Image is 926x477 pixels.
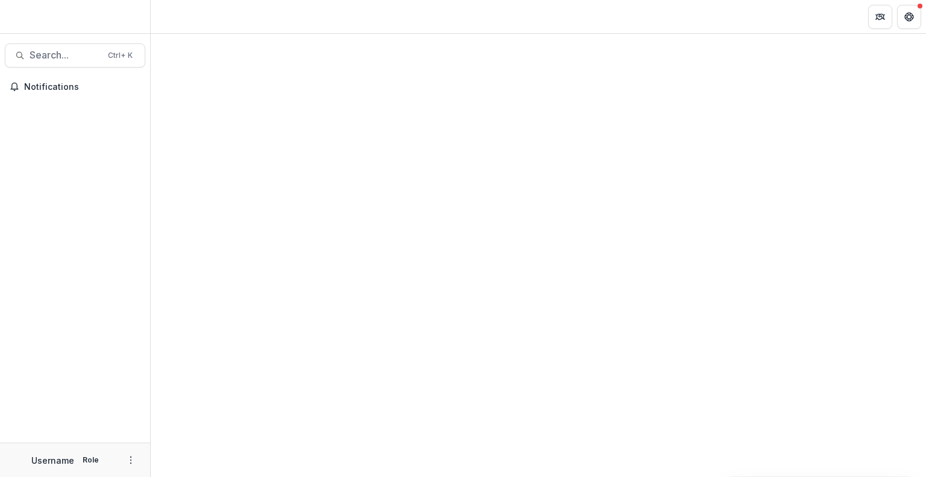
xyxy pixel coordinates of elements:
div: Ctrl + K [106,49,135,62]
span: Notifications [24,82,140,92]
p: Username [31,454,74,467]
span: Search... [30,49,101,61]
button: Search... [5,43,145,68]
button: Get Help [897,5,921,29]
button: More [124,453,138,467]
button: Notifications [5,77,145,96]
button: Partners [868,5,892,29]
p: Role [79,455,102,466]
